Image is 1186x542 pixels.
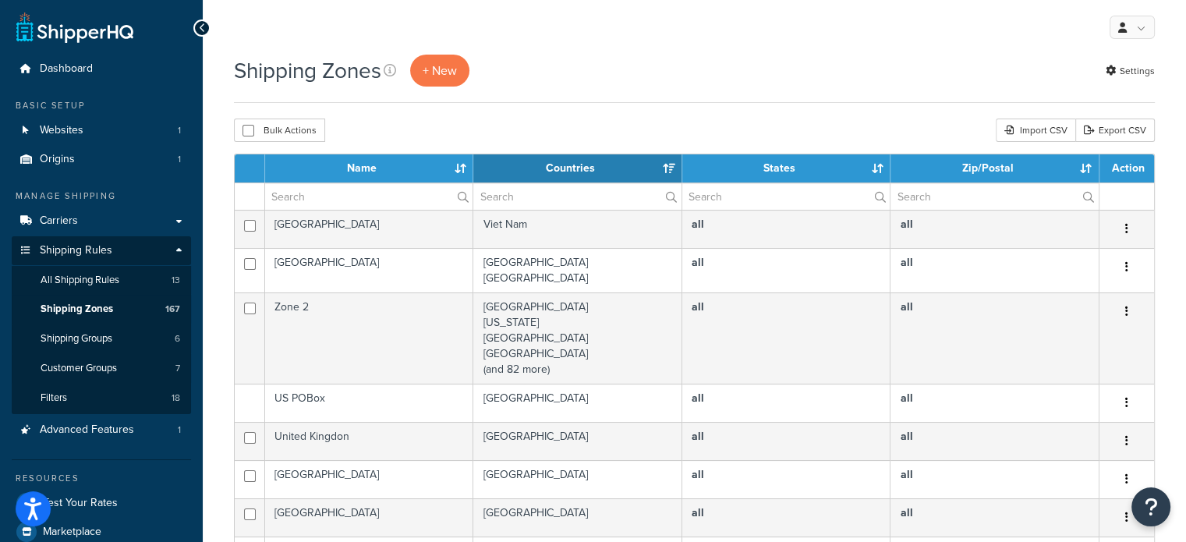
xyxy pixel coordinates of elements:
input: Search [265,183,473,210]
input: Search [890,183,1099,210]
b: all [692,428,704,445]
b: all [900,466,912,483]
th: Name: activate to sort column ascending [265,154,473,182]
span: 1 [178,153,181,166]
b: all [692,254,704,271]
input: Search [473,183,682,210]
b: all [692,390,704,406]
input: Search [682,183,890,210]
td: Zone 2 [265,292,473,384]
li: Advanced Features [12,416,191,445]
span: Origins [40,153,75,166]
li: Shipping Zones [12,295,191,324]
a: Shipping Zones 167 [12,295,191,324]
span: Test Your Rates [43,497,118,510]
b: all [900,505,912,521]
div: Import CSV [996,119,1075,142]
b: all [900,299,912,315]
th: States: activate to sort column ascending [682,154,890,182]
span: Advanced Features [40,423,134,437]
td: [GEOGRAPHIC_DATA] [US_STATE] [GEOGRAPHIC_DATA] [GEOGRAPHIC_DATA] (and 82 more) [473,292,682,384]
span: 7 [175,362,180,375]
td: [GEOGRAPHIC_DATA] [473,498,682,537]
a: ShipperHQ Home [16,12,133,43]
b: all [692,299,704,315]
b: all [692,216,704,232]
li: Shipping Groups [12,324,191,353]
th: Countries: activate to sort column ascending [473,154,682,182]
td: [GEOGRAPHIC_DATA] [265,460,473,498]
td: US POBox [265,384,473,422]
th: Action [1099,154,1154,182]
td: Viet Nam [473,210,682,248]
button: Open Resource Center [1131,487,1170,526]
a: Advanced Features 1 [12,416,191,445]
a: Export CSV [1075,119,1155,142]
b: all [692,466,704,483]
b: all [900,428,912,445]
b: all [900,216,912,232]
td: [GEOGRAPHIC_DATA] [265,498,473,537]
span: Customer Groups [41,362,117,375]
span: Marketplace [43,526,101,539]
div: Basic Setup [12,99,191,112]
td: [GEOGRAPHIC_DATA] [473,460,682,498]
a: Dashboard [12,55,191,83]
th: Zip/Postal: activate to sort column ascending [890,154,1099,182]
span: 1 [178,423,181,437]
span: + New [423,62,457,80]
a: Shipping Groups 6 [12,324,191,353]
b: all [692,505,704,521]
a: Carriers [12,207,191,236]
span: 18 [172,391,180,405]
a: + New [410,55,469,87]
a: Test Your Rates [12,489,191,517]
span: 6 [175,332,180,345]
li: Websites [12,116,191,145]
span: All Shipping Rules [41,274,119,287]
a: Origins 1 [12,145,191,174]
td: United Kingdon [265,422,473,460]
button: Bulk Actions [234,119,325,142]
h1: Shipping Zones [234,55,381,86]
a: Shipping Rules [12,236,191,265]
span: Dashboard [40,62,93,76]
li: Filters [12,384,191,413]
td: [GEOGRAPHIC_DATA] [GEOGRAPHIC_DATA] [473,248,682,292]
li: Origins [12,145,191,174]
li: Shipping Rules [12,236,191,414]
li: Customer Groups [12,354,191,383]
a: Customer Groups 7 [12,354,191,383]
span: 13 [172,274,180,287]
td: [GEOGRAPHIC_DATA] [265,210,473,248]
div: Manage Shipping [12,190,191,203]
span: 167 [165,303,180,316]
span: Shipping Groups [41,332,112,345]
td: [GEOGRAPHIC_DATA] [473,422,682,460]
span: 1 [178,124,181,137]
td: [GEOGRAPHIC_DATA] [265,248,473,292]
span: Shipping Zones [41,303,113,316]
div: Resources [12,472,191,485]
a: Settings [1106,60,1155,82]
a: Filters 18 [12,384,191,413]
a: All Shipping Rules 13 [12,266,191,295]
span: Filters [41,391,67,405]
b: all [900,254,912,271]
a: Websites 1 [12,116,191,145]
span: Websites [40,124,83,137]
b: all [900,390,912,406]
span: Shipping Rules [40,244,112,257]
td: [GEOGRAPHIC_DATA] [473,384,682,422]
span: Carriers [40,214,78,228]
li: All Shipping Rules [12,266,191,295]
